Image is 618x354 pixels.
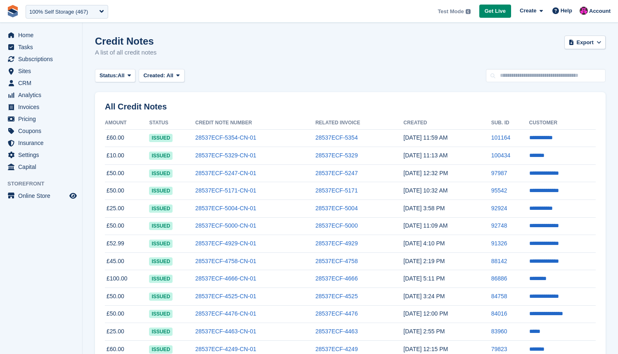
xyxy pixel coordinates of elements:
span: Capital [18,161,68,173]
span: Online Store [18,190,68,202]
th: Related Invoice [315,116,403,130]
td: £52.99 [105,235,149,253]
a: menu [4,113,78,125]
a: 28537ECF-5171-CN-01 [195,187,256,194]
a: 97987 [491,170,507,176]
a: 28537ECF-4758 [315,258,358,264]
a: 28537ECF-4249 [315,346,358,352]
span: issued [149,257,173,266]
span: issued [149,292,173,301]
h1: Credit Notes [95,36,156,47]
span: Home [18,29,68,41]
a: 79823 [491,346,507,352]
a: 28537ECF-5247-CN-01 [195,170,256,176]
a: menu [4,53,78,65]
span: issued [149,169,173,178]
span: All [166,72,173,78]
span: Insurance [18,137,68,149]
a: 28537ECF-4758-CN-01 [195,258,256,264]
a: 28537ECF-5247 [315,170,358,176]
a: menu [4,41,78,53]
a: menu [4,137,78,149]
time: 2025-03-31 11:15:17 UTC [403,346,448,352]
td: £25.00 [105,323,149,341]
a: menu [4,101,78,113]
img: stora-icon-8386f47178a22dfd0bd8f6a31ec36ba5ce8667c1dd55bd0f319d3a0aa187defe.svg [7,5,19,17]
a: menu [4,161,78,173]
span: Analytics [18,89,68,101]
a: 28537ECF-5354 [315,134,358,141]
span: Export [577,38,594,47]
a: 100434 [491,152,511,159]
time: 2025-07-28 11:32:26 UTC [403,170,448,176]
span: Pricing [18,113,68,125]
time: 2025-06-26 10:09:56 UTC [403,222,448,229]
span: issued [149,134,173,142]
td: £10.00 [105,147,149,165]
span: Settings [18,149,68,161]
a: menu [4,149,78,161]
span: All [118,71,125,80]
a: menu [4,190,78,202]
th: Sub. ID [491,116,529,130]
time: 2025-05-01 11:00:22 UTC [403,310,448,317]
span: Storefront [7,180,82,188]
a: 28537ECF-4666-CN-01 [195,275,256,282]
a: 88142 [491,258,507,264]
span: Status: [99,71,118,80]
a: 84758 [491,293,507,299]
a: 28537ECF-5000-CN-01 [195,222,256,229]
span: Subscriptions [18,53,68,65]
img: Jamie Carroll [580,7,588,15]
a: 28537ECF-5329 [315,152,358,159]
span: issued [149,310,173,318]
a: 28537ECF-4525 [315,293,358,299]
a: 92748 [491,222,507,229]
time: 2025-05-06 14:24:25 UTC [403,293,445,299]
span: issued [149,222,173,230]
a: 28537ECF-4249-CN-01 [195,346,256,352]
a: Get Live [479,5,511,18]
a: 28537ECF-4929-CN-01 [195,240,256,247]
a: 28537ECF-5171 [315,187,358,194]
span: issued [149,328,173,336]
a: 101164 [491,134,511,141]
span: Test Mode [438,7,464,16]
a: 28537ECF-5329-CN-01 [195,152,256,159]
h2: All Credit Notes [105,102,596,112]
span: Tasks [18,41,68,53]
a: menu [4,77,78,89]
td: £50.00 [105,164,149,182]
span: Help [561,7,572,15]
span: issued [149,204,173,213]
span: Coupons [18,125,68,137]
td: £50.00 [105,182,149,200]
time: 2025-05-29 13:19:18 UTC [403,258,445,264]
span: Sites [18,65,68,77]
a: 28537ECF-4929 [315,240,358,247]
a: 95542 [491,187,507,194]
span: issued [149,345,173,354]
td: £50.00 [105,305,149,323]
time: 2025-07-16 09:32:11 UTC [403,187,448,194]
span: Created: [143,72,165,78]
a: menu [4,125,78,137]
a: menu [4,89,78,101]
span: Invoices [18,101,68,113]
div: 100% Self Storage (467) [29,8,88,16]
td: £50.00 [105,288,149,306]
time: 2025-06-27 14:58:26 UTC [403,205,445,211]
a: 28537ECF-5004 [315,205,358,211]
th: Created [403,116,491,130]
button: Export [564,36,606,49]
span: issued [149,152,173,160]
a: 28537ECF-5000 [315,222,358,229]
time: 2025-08-13 10:59:20 UTC [403,134,448,141]
th: Amount [105,116,149,130]
span: Create [520,7,536,15]
p: A list of all credit notes [95,48,156,57]
a: 83960 [491,328,507,335]
span: CRM [18,77,68,89]
td: £60.00 [105,129,149,147]
time: 2025-06-18 15:10:28 UTC [403,240,445,247]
